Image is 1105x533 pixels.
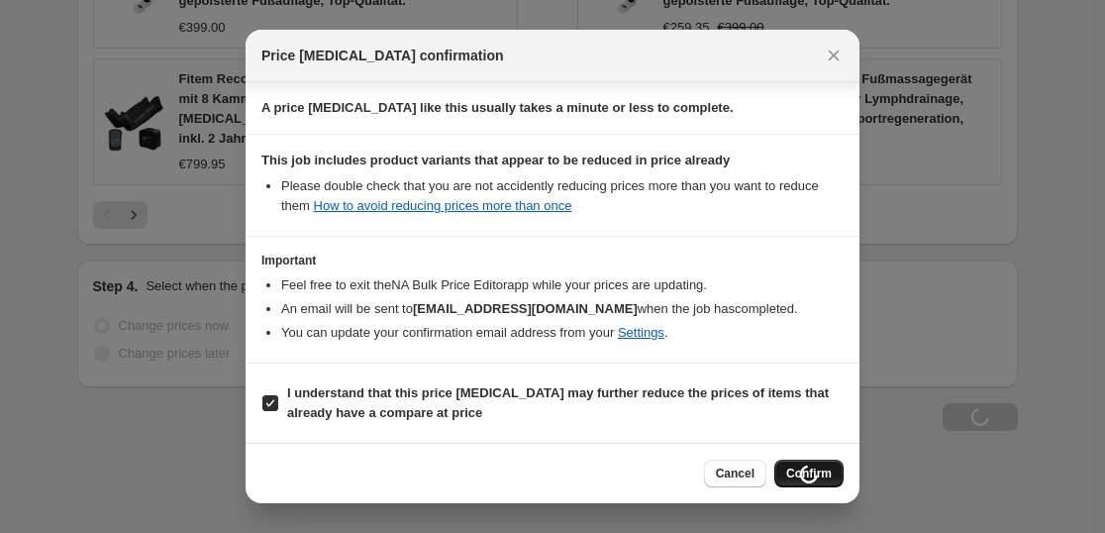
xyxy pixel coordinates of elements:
[820,42,848,69] button: Close
[413,301,638,316] b: [EMAIL_ADDRESS][DOMAIN_NAME]
[261,253,844,268] h3: Important
[716,466,754,481] span: Cancel
[287,385,829,420] b: I understand that this price [MEDICAL_DATA] may further reduce the prices of items that already h...
[704,460,766,487] button: Cancel
[261,153,730,167] b: This job includes product variants that appear to be reduced in price already
[281,323,844,343] li: You can update your confirmation email address from your .
[261,100,734,115] b: A price [MEDICAL_DATA] like this usually takes a minute or less to complete.
[314,198,572,213] a: How to avoid reducing prices more than once
[281,299,844,319] li: An email will be sent to when the job has completed .
[281,176,844,216] li: Please double check that you are not accidently reducing prices more than you want to reduce them
[281,275,844,295] li: Feel free to exit the NA Bulk Price Editor app while your prices are updating.
[261,46,504,65] span: Price [MEDICAL_DATA] confirmation
[618,325,664,340] a: Settings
